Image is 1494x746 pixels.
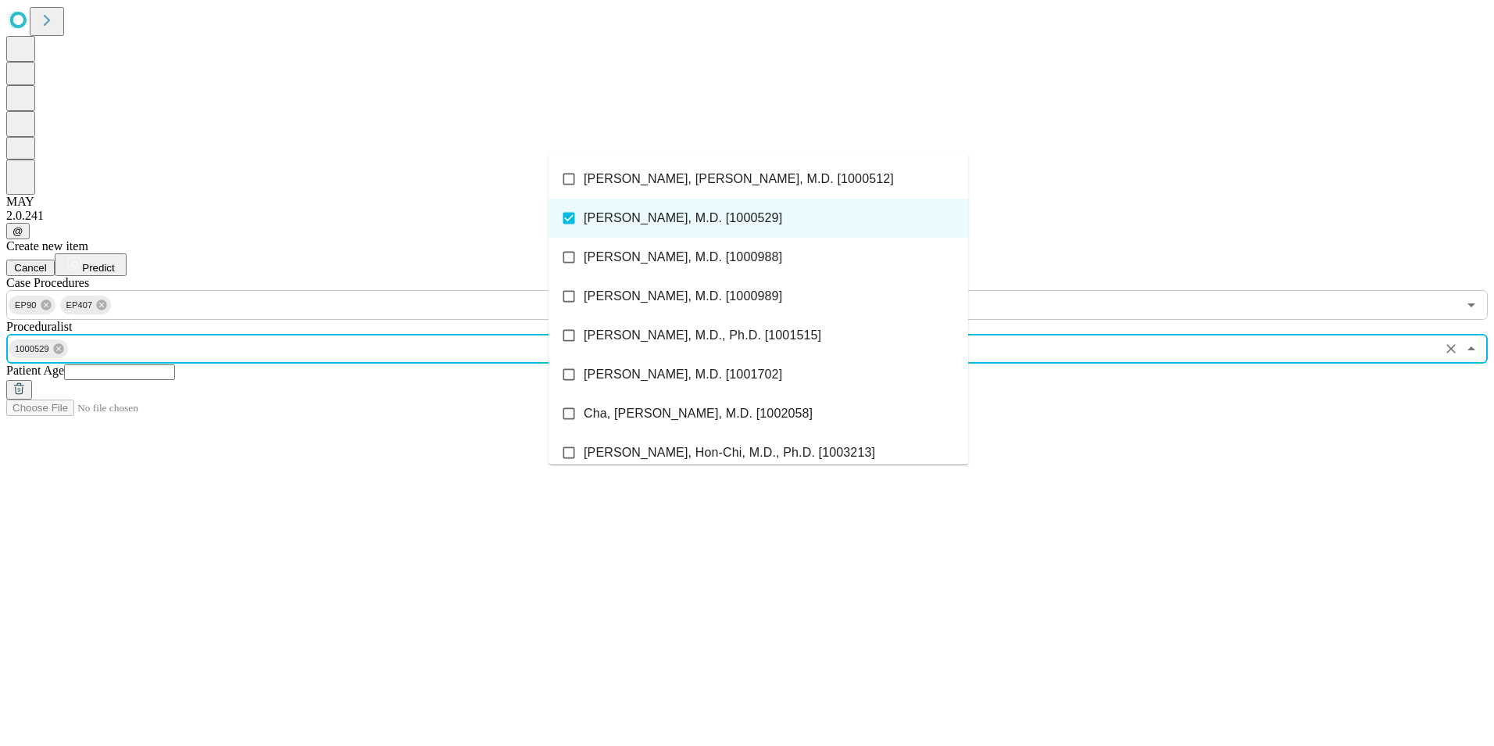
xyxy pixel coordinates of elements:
[6,195,1488,209] div: MAY
[14,262,47,274] span: Cancel
[60,296,99,314] span: EP407
[1460,294,1482,316] button: Open
[6,209,1488,223] div: 2.0.241
[584,209,782,228] span: [PERSON_NAME], M.D. [1000529]
[584,287,782,306] span: [PERSON_NAME], M.D. [1000989]
[6,239,88,253] span: Create new item
[584,248,782,267] span: [PERSON_NAME], M.D. [1000988]
[6,364,64,377] span: Patient Age
[584,170,894,188] span: [PERSON_NAME], [PERSON_NAME], M.D. [1000512]
[584,443,875,462] span: [PERSON_NAME], Hon-Chi, M.D., Ph.D. [1003213]
[584,326,821,345] span: [PERSON_NAME], M.D., Ph.D. [1001515]
[55,253,127,276] button: Predict
[60,296,112,314] div: EP407
[1460,338,1482,360] button: Close
[584,365,782,384] span: [PERSON_NAME], M.D. [1001702]
[9,339,68,358] div: 1000529
[9,340,55,358] span: 1000529
[13,225,23,237] span: @
[9,296,55,314] div: EP90
[6,276,89,289] span: Scheduled Procedure
[82,262,114,274] span: Predict
[6,320,72,333] span: Proceduralist
[6,223,30,239] button: @
[9,296,43,314] span: EP90
[6,260,55,276] button: Cancel
[1440,338,1462,360] button: Clear
[584,404,813,423] span: Cha, [PERSON_NAME], M.D. [1002058]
